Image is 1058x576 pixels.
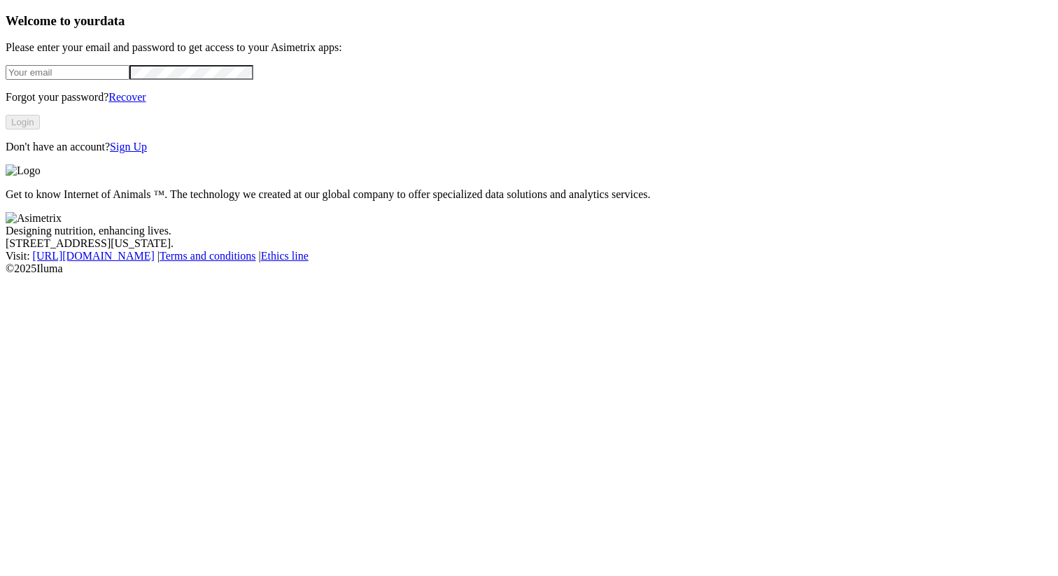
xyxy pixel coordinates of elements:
div: [STREET_ADDRESS][US_STATE]. [6,237,1052,250]
a: Terms and conditions [160,250,256,262]
img: Logo [6,164,41,177]
p: Forgot your password? [6,91,1052,104]
p: Get to know Internet of Animals ™. The technology we created at our global company to offer speci... [6,188,1052,201]
a: [URL][DOMAIN_NAME] [33,250,155,262]
div: Visit : | | [6,250,1052,262]
span: data [100,13,125,28]
p: Please enter your email and password to get access to your Asimetrix apps: [6,41,1052,54]
a: Ethics line [261,250,309,262]
div: © 2025 Iluma [6,262,1052,275]
div: Designing nutrition, enhancing lives. [6,225,1052,237]
img: Asimetrix [6,212,62,225]
a: Recover [108,91,146,103]
p: Don't have an account? [6,141,1052,153]
button: Login [6,115,40,129]
input: Your email [6,65,129,80]
a: Sign Up [110,141,147,153]
h3: Welcome to your [6,13,1052,29]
